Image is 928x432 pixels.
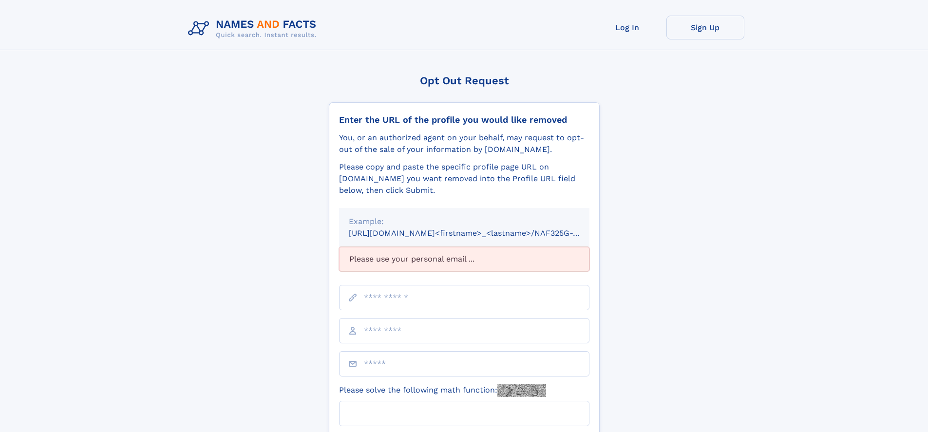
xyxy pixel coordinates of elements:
a: Sign Up [666,16,744,39]
div: Enter the URL of the profile you would like removed [339,114,589,125]
img: Logo Names and Facts [184,16,324,42]
div: Please use your personal email ... [339,247,589,271]
div: Please copy and paste the specific profile page URL on [DOMAIN_NAME] you want removed into the Pr... [339,161,589,196]
a: Log In [588,16,666,39]
div: Opt Out Request [329,75,600,87]
div: Example: [349,216,580,227]
div: You, or an authorized agent on your behalf, may request to opt-out of the sale of your informatio... [339,132,589,155]
small: [URL][DOMAIN_NAME]<firstname>_<lastname>/NAF325G-xxxxxxxx [349,228,608,238]
label: Please solve the following math function: [339,384,546,397]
